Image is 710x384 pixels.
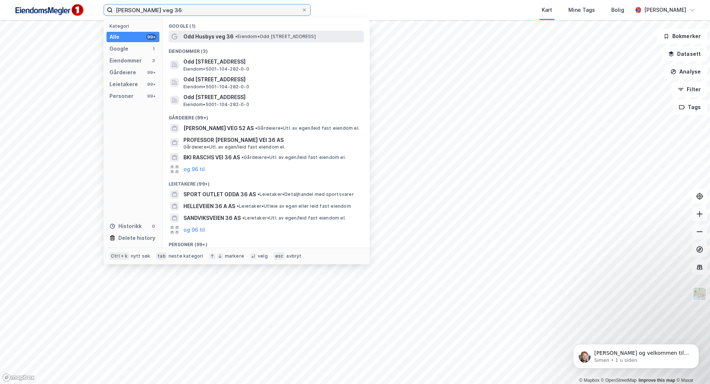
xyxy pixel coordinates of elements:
[286,253,301,259] div: avbryt
[235,34,316,40] span: Eiendom • Odd [STREET_ADDRESS]
[163,17,370,31] div: Google (1)
[673,100,707,115] button: Tags
[664,64,707,79] button: Analyse
[169,253,203,259] div: neste kategori
[146,34,156,40] div: 99+
[183,102,249,108] span: Eiendom • 5001-104-282-0-0
[255,125,359,131] span: Gårdeiere • Utl. av egen/leid fast eiendom el.
[601,378,637,383] a: OpenStreetMap
[151,58,156,64] div: 3
[257,191,260,197] span: •
[32,21,127,57] span: [PERSON_NAME] og velkommen til Newsec Maps, [PERSON_NAME] det er du lurer på så er det bare å ta ...
[113,4,301,16] input: Søk på adresse, matrikkel, gårdeiere, leietakere eller personer
[242,215,244,221] span: •
[118,234,155,242] div: Delete history
[109,23,159,29] div: Kategori
[146,93,156,99] div: 99+
[109,222,142,231] div: Historikk
[183,165,205,174] button: og 96 til
[183,75,361,84] span: Odd [STREET_ADDRESS]
[183,190,256,199] span: SPORT OUTLET ODDA 36 AS
[183,214,241,222] span: SANDVIKSVEIEN 36 AS
[151,223,156,229] div: 0
[225,253,244,259] div: markere
[109,252,129,260] div: Ctrl + k
[183,57,361,66] span: Odd [STREET_ADDRESS]
[163,109,370,122] div: Gårdeiere (99+)
[183,84,249,90] span: Eiendom • 5001-104-282-0-0
[274,252,285,260] div: esc
[235,34,237,39] span: •
[183,32,234,41] span: Odd Husbys veg 36
[255,125,257,131] span: •
[109,92,133,101] div: Personer
[693,287,707,301] img: Z
[644,6,686,14] div: [PERSON_NAME]
[163,43,370,56] div: Eiendommer (3)
[183,153,240,162] span: BKI RASCHS VEI 36 AS
[183,93,361,102] span: Odd [STREET_ADDRESS]
[183,144,285,150] span: Gårdeiere • Utl. av egen/leid fast eiendom el.
[183,136,361,145] span: PROFESSOR [PERSON_NAME] VEI 36 AS
[562,329,710,380] iframe: Intercom notifications melding
[2,373,35,382] a: Mapbox homepage
[241,154,244,160] span: •
[183,124,254,133] span: [PERSON_NAME] VEG 52 AS
[109,68,136,77] div: Gårdeiere
[662,47,707,61] button: Datasett
[163,236,370,249] div: Personer (99+)
[109,44,128,53] div: Google
[183,225,205,234] button: og 96 til
[242,215,346,221] span: Leietaker • Utl. av egen/leid fast eiendom el.
[109,80,138,89] div: Leietakere
[568,6,595,14] div: Mine Tags
[146,81,156,87] div: 99+
[611,6,624,14] div: Bolig
[258,253,268,259] div: velg
[109,33,119,41] div: Alle
[237,203,239,209] span: •
[156,252,167,260] div: tab
[672,82,707,97] button: Filter
[237,203,351,209] span: Leietaker • Utleie av egen eller leid fast eiendom
[579,378,599,383] a: Mapbox
[109,56,142,65] div: Eiendommer
[241,154,346,160] span: Gårdeiere • Utl. av egen/leid fast eiendom el.
[146,69,156,75] div: 99+
[183,66,249,72] span: Eiendom • 5001-104-282-0-0
[131,253,151,259] div: nytt søk
[12,2,86,18] img: F4PB6Px+NJ5v8B7XTbfpPpyloAAAAASUVORK5CYII=
[151,46,156,52] div: 1
[183,202,235,211] span: HELLEVEIEN 36 A AS
[32,28,128,35] p: Message from Simen, sent 1 u siden
[163,175,370,188] div: Leietakere (99+)
[542,6,552,14] div: Kart
[639,378,675,383] a: Improve this map
[257,191,354,197] span: Leietaker • Detaljhandel med sportsvarer
[657,29,707,44] button: Bokmerker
